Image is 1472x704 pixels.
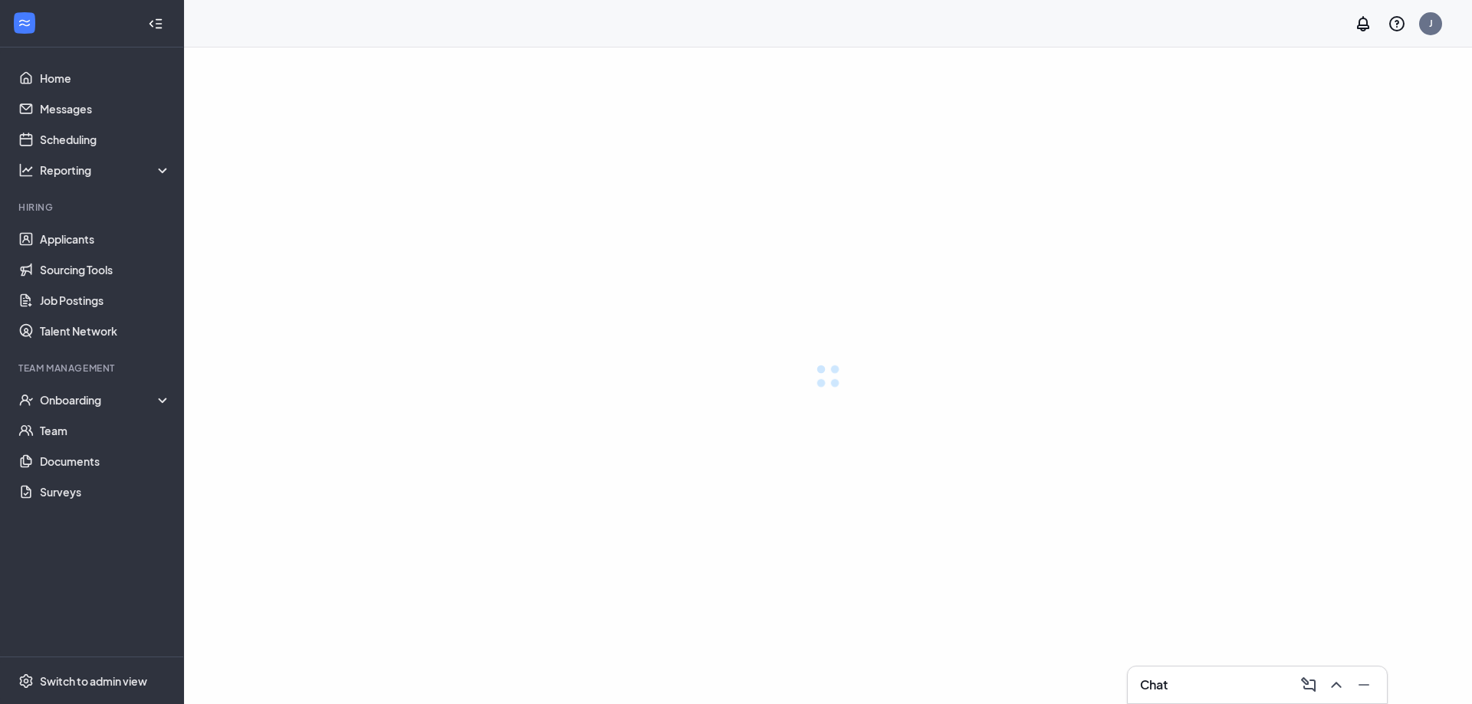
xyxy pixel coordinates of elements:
[17,15,32,31] svg: WorkstreamLogo
[40,316,171,346] a: Talent Network
[18,162,34,178] svg: Analysis
[1429,17,1433,30] div: J
[18,673,34,689] svg: Settings
[1355,676,1373,694] svg: Minimize
[40,415,171,446] a: Team
[1354,15,1372,33] svg: Notifications
[40,162,172,178] div: Reporting
[1295,673,1319,697] button: ComposeMessage
[40,93,171,124] a: Messages
[40,285,171,316] a: Job Postings
[148,16,163,31] svg: Collapse
[40,476,171,507] a: Surveys
[18,392,34,408] svg: UserCheck
[1350,673,1375,697] button: Minimize
[40,446,171,476] a: Documents
[1299,676,1318,694] svg: ComposeMessage
[40,224,171,254] a: Applicants
[40,254,171,285] a: Sourcing Tools
[1388,15,1406,33] svg: QuestionInfo
[18,362,168,375] div: Team Management
[40,392,172,408] div: Onboarding
[18,201,168,214] div: Hiring
[40,124,171,155] a: Scheduling
[40,63,171,93] a: Home
[1140,676,1168,693] h3: Chat
[1322,673,1347,697] button: ChevronUp
[1327,676,1345,694] svg: ChevronUp
[40,673,147,689] div: Switch to admin view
